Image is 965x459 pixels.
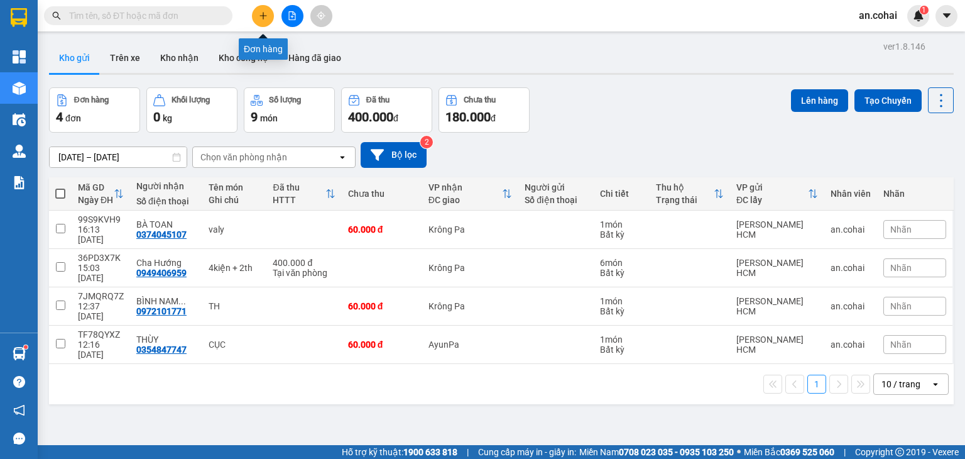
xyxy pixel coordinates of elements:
[136,196,196,206] div: Số điện thoại
[393,113,398,123] span: đ
[72,177,130,211] th: Toggle SortBy
[273,258,335,268] div: 400.000 đ
[13,404,25,416] span: notification
[478,445,576,459] span: Cung cấp máy in - giấy in:
[251,109,258,124] span: 9
[209,195,260,205] div: Ghi chú
[269,96,301,104] div: Số lượng
[428,301,512,311] div: Krông Pa
[78,329,124,340] div: TF78QYXZ
[13,376,25,388] span: question-circle
[890,263,912,273] span: Nhãn
[348,301,416,311] div: 60.000 đ
[831,189,871,199] div: Nhân viên
[854,89,922,112] button: Tạo Chuyến
[136,335,196,345] div: THÙY
[467,445,469,459] span: |
[50,147,187,167] input: Select a date range.
[244,87,335,133] button: Số lượng9món
[13,50,26,64] img: dashboard-icon
[600,345,644,355] div: Bất kỳ
[736,296,818,316] div: [PERSON_NAME] HCM
[890,340,912,350] span: Nhãn
[172,96,210,104] div: Khối lượng
[348,109,393,124] span: 400.000
[178,296,186,306] span: ...
[650,177,730,211] th: Toggle SortBy
[78,214,124,224] div: 99S9KVH9
[890,301,912,311] span: Nhãn
[736,182,808,192] div: VP gửi
[736,258,818,278] div: [PERSON_NAME] HCM
[278,43,351,73] button: Hàng đã giao
[736,219,818,240] div: [PERSON_NAME] HCM
[600,258,644,268] div: 6 món
[13,113,26,126] img: warehouse-icon
[150,43,209,73] button: Kho nhận
[78,195,114,205] div: Ngày ĐH
[844,445,846,459] span: |
[420,136,433,148] sup: 2
[13,82,26,95] img: warehouse-icon
[913,10,924,21] img: icon-new-feature
[13,176,26,189] img: solution-icon
[341,87,432,133] button: Đã thu400.000đ
[881,378,920,390] div: 10 / trang
[348,224,416,235] div: 60.000 đ
[403,447,457,457] strong: 1900 633 818
[74,96,109,104] div: Đơn hàng
[49,87,140,133] button: Đơn hàng4đơn
[791,89,848,112] button: Lên hàng
[78,263,124,283] div: 15:03 [DATE]
[348,340,416,350] div: 60.000 đ
[600,296,644,306] div: 1 món
[348,189,416,199] div: Chưa thu
[56,109,63,124] span: 4
[849,8,907,23] span: an.cohai
[807,375,826,394] button: 1
[209,301,260,311] div: TH
[65,113,81,123] span: đơn
[209,182,260,192] div: Tên món
[525,195,587,205] div: Số điện thoại
[146,87,237,133] button: Khối lượng0kg
[13,145,26,158] img: warehouse-icon
[737,450,741,455] span: ⚪️
[281,5,303,27] button: file-add
[445,109,491,124] span: 180.000
[600,306,644,316] div: Bất kỳ
[209,224,260,235] div: valy
[78,340,124,360] div: 12:16 [DATE]
[883,40,925,53] div: ver 1.8.146
[288,11,297,20] span: file-add
[78,224,124,245] div: 16:13 [DATE]
[428,263,512,273] div: Krông Pa
[736,195,808,205] div: ĐC lấy
[656,195,714,205] div: Trạng thái
[209,43,278,73] button: Kho công nợ
[920,6,929,14] sup: 1
[136,219,196,229] div: BÀ TOAN
[439,87,530,133] button: Chưa thu180.000đ
[831,263,871,273] div: an.cohai
[163,113,172,123] span: kg
[930,379,940,389] svg: open
[136,258,196,268] div: Cha Hướng
[49,43,100,73] button: Kho gửi
[78,253,124,263] div: 36PD3X7K
[273,182,325,192] div: Đã thu
[883,189,946,199] div: Nhãn
[13,433,25,445] span: message
[252,5,274,27] button: plus
[136,268,187,278] div: 0949406959
[78,291,124,301] div: 7JMQRQ7Z
[209,340,260,350] div: CỤC
[895,448,904,456] span: copyright
[730,177,824,211] th: Toggle SortBy
[259,11,268,20] span: plus
[744,445,834,459] span: Miền Bắc
[831,301,871,311] div: an.cohai
[209,263,260,273] div: 4kiện + 2th
[273,268,335,278] div: Tại văn phòng
[136,229,187,240] div: 0374045107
